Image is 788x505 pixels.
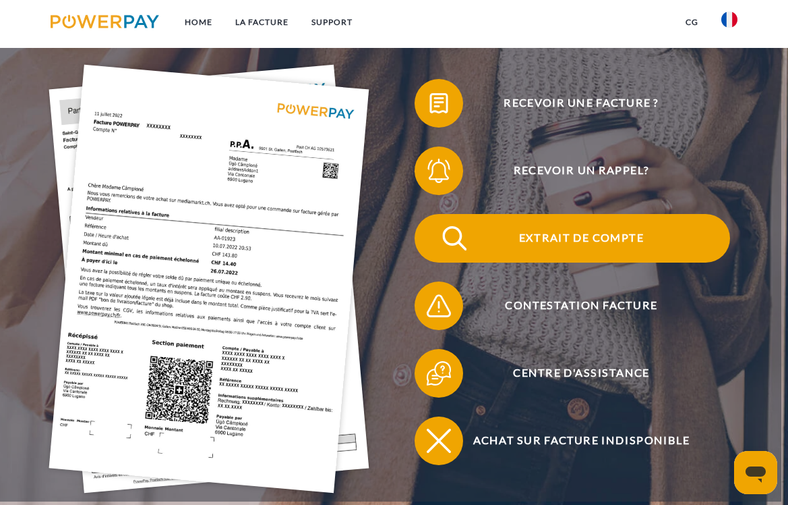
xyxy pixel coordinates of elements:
[424,88,454,119] img: qb_bill.svg
[415,79,730,128] button: Recevoir une facture ?
[415,417,730,465] button: Achat sur facture indisponible
[397,414,748,468] a: Achat sur facture indisponible
[424,156,454,186] img: qb_bell.svg
[397,144,748,198] a: Recevoir un rappel?
[51,15,159,28] img: logo-powerpay.svg
[433,214,730,263] span: Extrait de compte
[415,147,730,195] button: Recevoir un rappel?
[300,10,364,34] a: Support
[433,282,730,330] span: Contestation Facture
[433,349,730,398] span: Centre d'assistance
[415,349,730,398] button: Centre d'assistance
[433,417,730,465] span: Achat sur facture indisponible
[433,79,730,128] span: Recevoir une facture ?
[397,76,748,130] a: Recevoir une facture ?
[433,147,730,195] span: Recevoir un rappel?
[397,279,748,333] a: Contestation Facture
[224,10,300,34] a: LA FACTURE
[397,346,748,400] a: Centre d'assistance
[721,11,737,28] img: fr
[397,211,748,265] a: Extrait de compte
[424,358,454,389] img: qb_help.svg
[424,291,454,321] img: qb_warning.svg
[415,214,730,263] button: Extrait de compte
[415,282,730,330] button: Contestation Facture
[440,223,470,254] img: qb_search.svg
[734,451,777,494] iframe: Bouton de lancement de la fenêtre de messagerie
[49,65,369,494] img: single_invoice_powerpay_fr.jpg
[173,10,224,34] a: Home
[674,10,710,34] a: CG
[424,426,454,456] img: qb_close.svg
